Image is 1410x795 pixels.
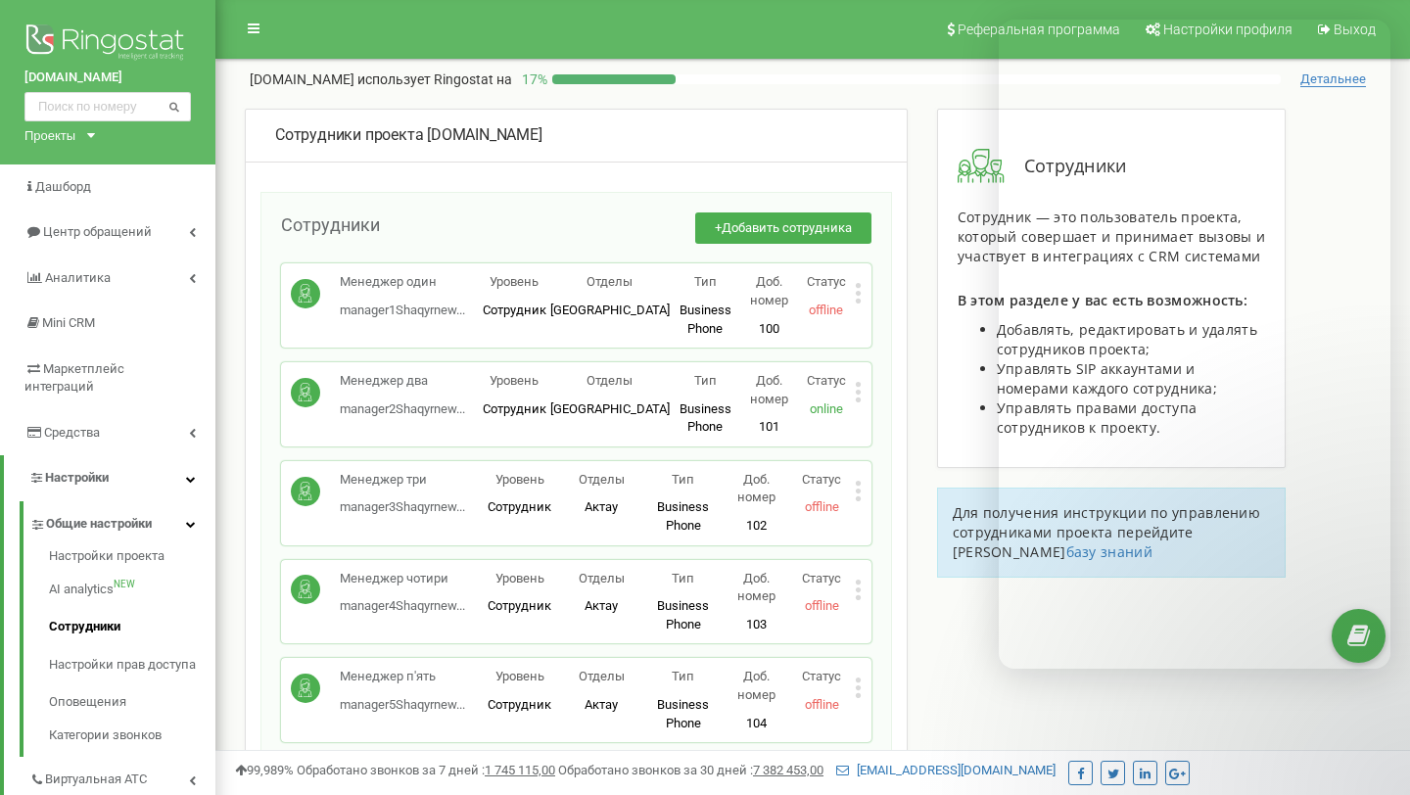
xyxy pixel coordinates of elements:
span: manager4Shaqyrnew... [340,598,465,613]
span: Business Phone [657,697,709,730]
span: Тип [672,669,694,683]
p: Менеджер чотири [340,570,465,588]
span: Уровень [490,274,539,289]
span: Тип [694,373,717,388]
span: Уровень [490,373,539,388]
span: Тип [672,571,694,585]
span: Mini CRM [42,315,95,330]
span: Сотрудник [488,598,551,613]
span: Актау [585,598,618,613]
a: Настройки [4,455,215,501]
span: Доб. номер [750,373,788,406]
p: 101 [740,418,797,437]
span: Сотрудники [281,214,380,235]
iframe: Intercom live chat [999,20,1390,669]
span: Уровень [495,571,544,585]
span: Сотрудник [483,401,546,416]
p: 104 [724,715,789,733]
div: [DOMAIN_NAME] [275,124,877,147]
img: Ringostat logo [24,20,191,69]
span: Отделы [579,669,625,683]
button: +Добавить сотрудника [695,212,871,245]
a: Сотрудники [49,608,215,646]
iframe: Intercom live chat [1343,684,1390,731]
span: Доб. номер [737,571,775,604]
span: Статус [807,373,846,388]
span: offline [805,499,839,514]
a: Настройки прав доступа [49,646,215,684]
span: Актау [585,697,618,712]
span: manager2Shaqyrnew... [340,401,465,416]
span: offline [805,697,839,712]
span: Добавить сотрудника [722,220,852,235]
span: Актау [585,499,618,514]
span: online [810,401,843,416]
span: Сотрудники проекта [275,125,423,144]
span: Отделы [579,571,625,585]
span: Настройки [45,470,109,485]
span: Управлять SIP аккаунтами и номерами каждого сотрудника; [997,359,1217,397]
span: Business Phone [657,598,709,631]
span: Business Phone [680,303,731,336]
span: Уровень [495,669,544,683]
span: 99,989% [235,763,294,777]
span: Отделы [587,373,633,388]
span: Маркетплейс интеграций [24,361,124,395]
p: Менеджер п'ять [340,668,465,686]
span: Для получения инструкции по управлению сотрудниками проекта перейдите [PERSON_NAME] [953,503,1260,561]
span: Доб. номер [737,669,775,702]
span: Дашборд [35,179,91,194]
span: Business Phone [657,499,709,533]
p: Менеджер два [340,372,465,391]
span: Business Phone [680,401,731,435]
span: Уровень [495,472,544,487]
span: manager5Shaqyrnew... [340,697,465,712]
span: Обработано звонков за 30 дней : [558,763,823,777]
u: 7 382 453,00 [753,763,823,777]
span: Реферальная программа [958,22,1120,37]
a: [EMAIL_ADDRESS][DOMAIN_NAME] [836,763,1056,777]
input: Поиск по номеру [24,92,191,121]
span: Аналитика [45,270,111,285]
a: Настройки проекта [49,547,215,571]
span: Обработано звонков за 7 дней : [297,763,555,777]
span: Сотрудник [488,499,551,514]
p: Менеджер один [340,273,465,292]
span: [GEOGRAPHIC_DATA] [550,401,670,416]
span: Тип [672,472,694,487]
a: AI analyticsNEW [49,571,215,609]
a: [DOMAIN_NAME] [24,69,191,87]
a: Оповещения [49,683,215,722]
a: Категории звонков [49,722,215,745]
span: Статус [802,669,841,683]
p: 100 [740,320,797,339]
span: Статус [807,274,846,289]
span: В этом разделе у вас есть возможность: [958,291,1247,309]
span: offline [809,303,843,317]
span: Управлять правами доступа сотрудников к проекту. [997,398,1198,437]
span: manager1Shaqyrnew... [340,303,465,317]
span: Сотрудник — это пользователь проекта, который совершает и принимает вызовы и участвует в интеграц... [958,208,1265,265]
span: Средства [44,425,100,440]
span: [GEOGRAPHIC_DATA] [550,303,670,317]
span: Отделы [587,274,633,289]
span: Отделы [579,472,625,487]
a: Общие настройки [29,501,215,541]
span: Статус [802,571,841,585]
div: Проекты [24,126,75,145]
span: Виртуальная АТС [45,771,147,789]
span: Центр обращений [43,224,152,239]
span: Добавлять, редактировать и удалять сотрудников проекта; [997,320,1257,358]
span: Доб. номер [737,472,775,505]
span: Общие настройки [46,515,152,534]
span: offline [805,598,839,613]
span: Сотрудник [488,697,551,712]
p: 103 [724,616,789,634]
p: 102 [724,517,789,536]
p: 17 % [512,70,552,89]
span: manager3Shaqyrnew... [340,499,465,514]
span: Сотрудник [483,303,546,317]
span: использует Ringostat на [357,71,512,87]
u: 1 745 115,00 [485,763,555,777]
p: [DOMAIN_NAME] [250,70,512,89]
